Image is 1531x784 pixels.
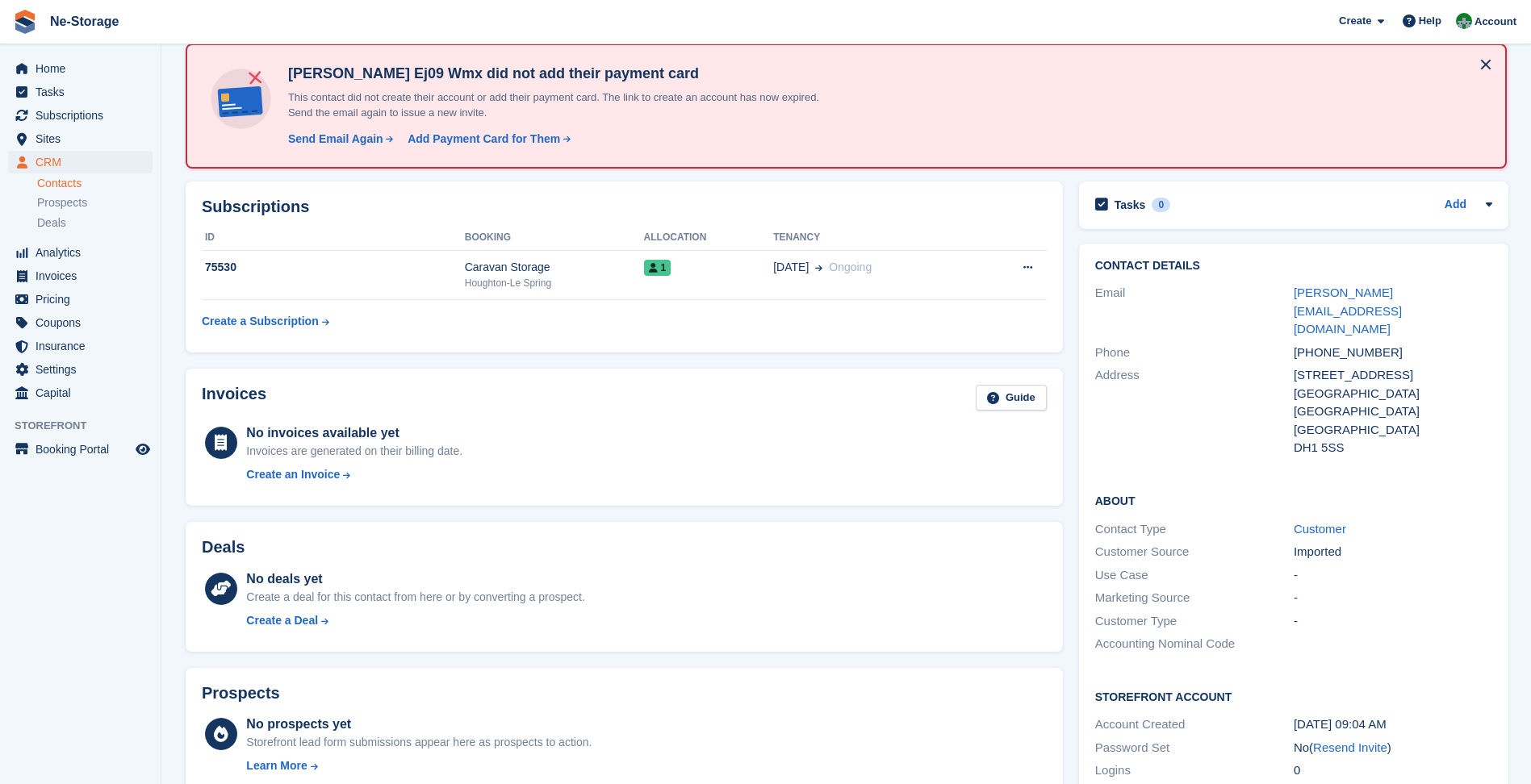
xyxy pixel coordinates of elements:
[202,259,465,276] div: 75530
[246,569,584,589] div: No deals yet
[1456,13,1472,29] img: Charlotte Nesbitt
[644,225,774,251] th: Allocation
[8,241,153,264] a: menu
[8,151,153,173] a: menu
[8,382,153,404] a: menu
[1419,13,1441,29] span: Help
[36,127,132,150] span: Sites
[36,81,132,103] span: Tasks
[202,307,329,336] a: Create a Subscription
[202,684,280,703] h2: Prospects
[282,65,847,83] h4: [PERSON_NAME] Ej09 Wmx did not add their payment card
[644,260,671,276] span: 1
[1095,492,1492,508] h2: About
[36,151,132,173] span: CRM
[1095,761,1294,780] div: Logins
[246,612,584,629] a: Create a Deal
[133,440,153,459] a: Preview store
[8,57,153,80] a: menu
[8,288,153,311] a: menu
[8,265,153,287] a: menu
[1152,198,1170,212] div: 0
[8,335,153,357] a: menu
[15,418,161,434] span: Storefront
[1339,13,1371,29] span: Create
[1294,385,1492,403] div: [GEOGRAPHIC_DATA]
[36,241,132,264] span: Analytics
[1309,740,1391,754] span: ( )
[202,225,465,251] th: ID
[246,466,340,483] div: Create an Invoice
[1095,688,1492,704] h2: Storefront Account
[1095,715,1294,734] div: Account Created
[246,443,462,460] div: Invoices are generated on their billing date.
[1294,589,1492,607] div: -
[246,734,592,751] div: Storefront lead form submissions appear here as prospects to action.
[246,757,592,774] a: Learn More
[37,176,153,191] a: Contacts
[246,612,318,629] div: Create a Deal
[1294,366,1492,385] div: [STREET_ADDRESS]
[8,438,153,461] a: menu
[288,131,383,148] div: Send Email Again
[36,288,132,311] span: Pricing
[246,757,307,774] div: Learn More
[1095,635,1294,653] div: Accounting Nominal Code
[36,57,132,80] span: Home
[37,215,66,231] span: Deals
[8,81,153,103] a: menu
[1294,286,1402,336] a: [PERSON_NAME][EMAIL_ADDRESS][DOMAIN_NAME]
[8,311,153,334] a: menu
[8,358,153,381] a: menu
[1294,344,1492,362] div: [PHONE_NUMBER]
[13,10,37,34] img: stora-icon-8386f47178a22dfd0bd8f6a31ec36ba5ce8667c1dd55bd0f319d3a0aa187defe.svg
[36,382,132,404] span: Capital
[1095,589,1294,607] div: Marketing Source
[44,8,125,35] a: Ne-Storage
[1095,284,1294,339] div: Email
[202,538,245,557] h2: Deals
[1294,421,1492,440] div: [GEOGRAPHIC_DATA]
[1095,366,1294,457] div: Address
[1294,761,1492,780] div: 0
[1095,543,1294,561] div: Customer Source
[36,358,132,381] span: Settings
[773,225,977,251] th: Tenancy
[1115,198,1146,212] h2: Tasks
[246,589,584,606] div: Create a deal for this contact from here or by converting a prospect.
[1095,566,1294,585] div: Use Case
[829,261,872,273] span: Ongoing
[1294,402,1492,421] div: [GEOGRAPHIC_DATA]
[1294,543,1492,561] div: Imported
[1294,715,1492,734] div: [DATE] 09:04 AM
[37,195,87,211] span: Prospects
[773,259,809,276] span: [DATE]
[1095,612,1294,631] div: Customer Type
[465,276,644,290] div: Houghton-Le Spring
[1313,740,1387,754] a: Resend Invite
[36,438,132,461] span: Booking Portal
[36,265,132,287] span: Invoices
[465,259,644,276] div: Caravan Storage
[207,65,275,133] img: no-card-linked-e7822e413c904bf8b177c4d89f31251c4716f9871600ec3ca5bfc59e148c83f4.svg
[202,313,319,330] div: Create a Subscription
[1095,520,1294,539] div: Contact Type
[1294,522,1346,536] a: Customer
[246,466,462,483] a: Create an Invoice
[202,385,266,411] h2: Invoices
[1294,739,1492,757] div: No
[1095,344,1294,362] div: Phone
[36,335,132,357] span: Insurance
[465,225,644,251] th: Booking
[1095,739,1294,757] div: Password Set
[1445,196,1466,215] a: Add
[37,215,153,231] a: Deals
[408,131,560,148] div: Add Payment Card for Them
[246,423,462,443] div: No invoices available yet
[282,90,847,121] p: This contact did not create their account or add their payment card. The link to create an accoun...
[202,198,1047,216] h2: Subscriptions
[1095,260,1492,273] h2: Contact Details
[36,104,132,127] span: Subscriptions
[37,194,153,211] a: Prospects
[36,311,132,334] span: Coupons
